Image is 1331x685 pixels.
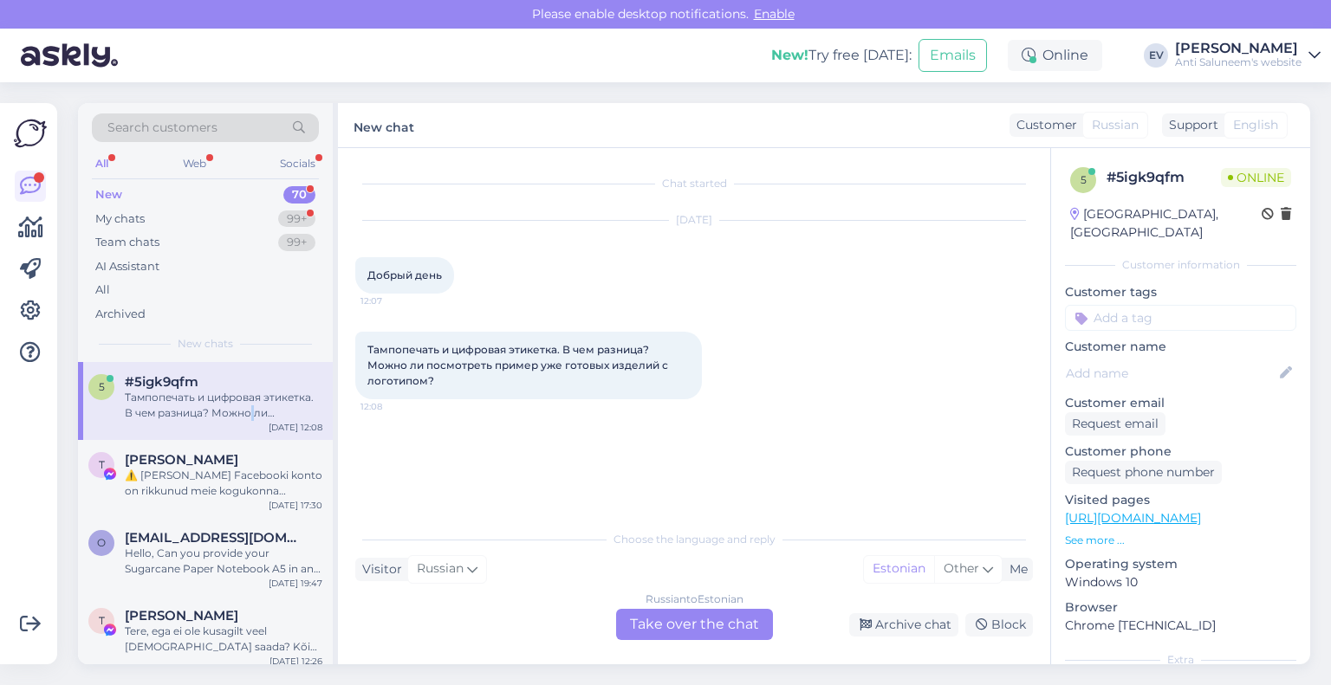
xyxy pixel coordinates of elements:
div: 99+ [278,210,315,228]
div: All [92,152,112,175]
div: [PERSON_NAME] [1175,42,1302,55]
p: See more ... [1065,533,1296,548]
span: #5igk9qfm [125,374,198,390]
div: Socials [276,152,319,175]
div: AI Assistant [95,258,159,275]
span: o [97,536,106,549]
span: Тампопечать и цифровая этикетка. В чем разница? Можно ли посмотреть пример уже готовых изделий с ... [367,343,671,387]
div: Block [965,613,1033,637]
div: EV [1144,43,1168,68]
a: [URL][DOMAIN_NAME] [1065,510,1201,526]
div: Me [1003,560,1028,578]
div: [DATE] 12:08 [269,421,322,434]
div: Try free [DATE]: [771,45,912,66]
div: 70 [283,186,315,204]
div: Archive chat [849,613,958,637]
div: Anti Saluneem's website [1175,55,1302,69]
div: Web [179,152,210,175]
p: Chrome [TECHNICAL_ID] [1065,617,1296,635]
div: 99+ [278,234,315,251]
p: Customer phone [1065,443,1296,461]
div: [DATE] 19:47 [269,577,322,590]
div: Тампопечать и цифровая этикетка. В чем разница? Можно ли посмотреть пример уже готовых изделий с ... [125,390,322,421]
span: English [1233,116,1278,134]
div: [DATE] 17:30 [269,499,322,512]
div: ⚠️ [PERSON_NAME] Facebooki konto on rikkunud meie kogukonna standardeid. Meie süsteem on saanud p... [125,468,322,499]
span: T [99,458,105,471]
div: Archived [95,306,146,323]
span: 12:07 [360,294,425,307]
div: My chats [95,210,145,228]
label: New chat [354,113,414,137]
span: 5 [1081,173,1087,186]
div: Extra [1065,652,1296,668]
span: 12:08 [360,400,425,413]
span: Other [944,560,979,576]
div: Tere, ega ei ole kusagilt veel [DEMOGRAPHIC_DATA] saada? Kõik läksid välja [125,624,322,655]
span: Russian [1092,116,1139,134]
img: Askly Logo [14,117,47,150]
p: Operating system [1065,555,1296,573]
span: otopix@gmail.com [125,530,305,546]
div: Choose the language and reply [355,532,1033,547]
span: Tom Haja [125,452,238,468]
input: Add a tag [1065,305,1296,331]
span: Search customers [107,119,218,137]
span: Добрый день [367,268,442,281]
span: Triin Mägi [125,608,238,624]
p: Visited pages [1065,491,1296,509]
div: [DATE] [355,212,1033,228]
p: Windows 10 [1065,573,1296,591]
a: [PERSON_NAME]Anti Saluneem's website [1175,42,1321,69]
span: 5 [99,380,105,393]
span: Online [1221,168,1291,187]
b: New! [771,47,808,63]
div: Russian to Estonian [646,591,743,607]
div: Take over the chat [616,609,773,640]
span: Enable [749,6,800,22]
p: Customer email [1065,394,1296,412]
span: Russian [417,559,464,578]
div: All [95,281,110,299]
span: New chats [178,336,233,352]
div: New [95,186,122,204]
button: Emails [919,39,987,72]
div: [DATE] 12:26 [269,655,322,668]
div: [GEOGRAPHIC_DATA], [GEOGRAPHIC_DATA] [1070,205,1262,242]
div: Chat started [355,176,1033,191]
div: Hello, Can you provide your Sugarcane Paper Notebook A5 in an unlined (blank) version? The produc... [125,546,322,577]
div: Visitor [355,560,402,578]
span: T [99,614,105,627]
div: Support [1162,116,1218,134]
div: Team chats [95,234,159,251]
p: Customer name [1065,338,1296,356]
p: Customer tags [1065,283,1296,301]
div: Customer information [1065,257,1296,273]
div: Estonian [864,556,934,582]
div: Online [1008,40,1102,71]
input: Add name [1066,364,1276,383]
div: Customer [1010,116,1077,134]
p: Browser [1065,598,1296,617]
div: Request email [1065,412,1165,436]
div: Request phone number [1065,461,1222,484]
div: # 5igk9qfm [1107,167,1221,188]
